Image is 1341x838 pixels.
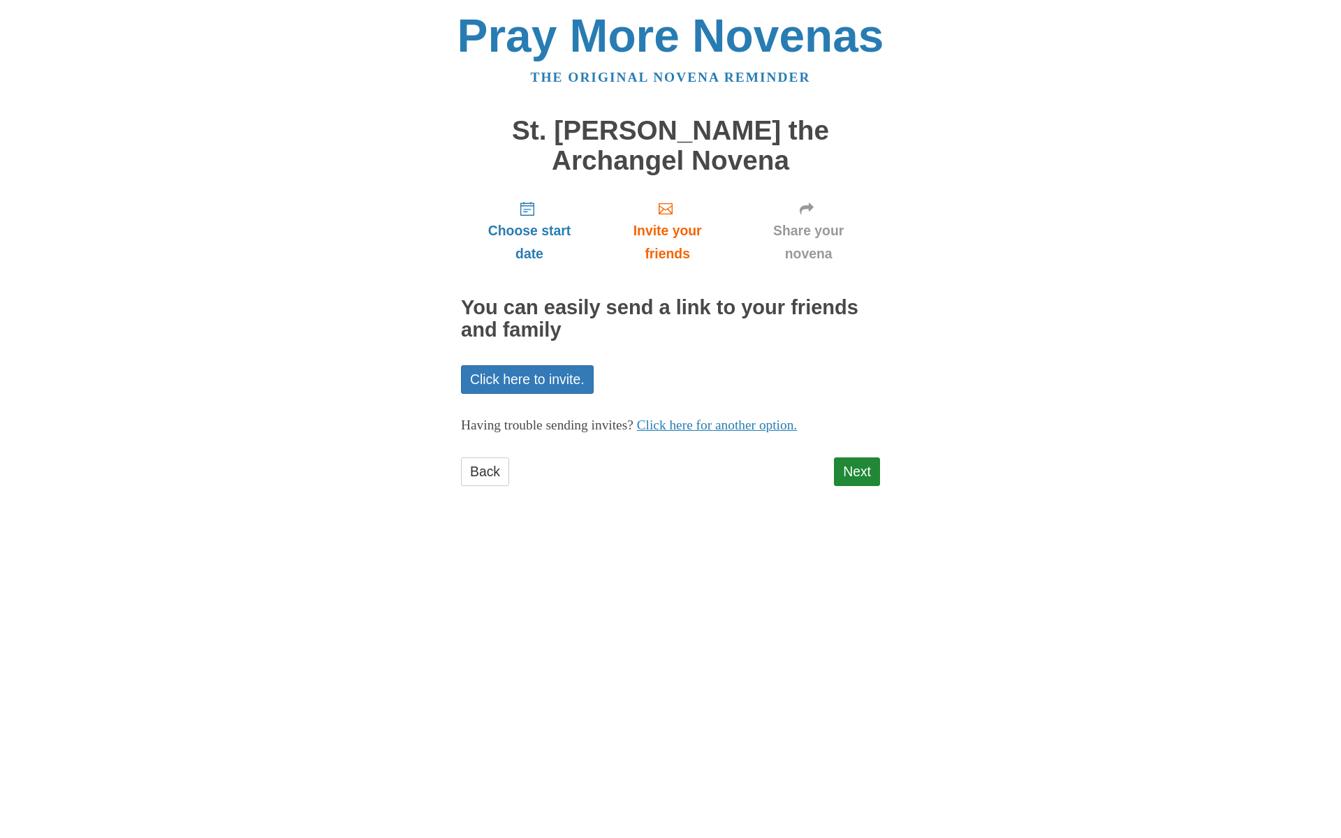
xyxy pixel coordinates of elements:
span: Having trouble sending invites? [461,418,633,432]
span: Choose start date [475,219,584,265]
a: Click here to invite. [461,365,594,394]
a: The original novena reminder [531,70,811,84]
a: Invite your friends [598,189,737,272]
h2: You can easily send a link to your friends and family [461,297,880,341]
a: Choose start date [461,189,598,272]
h1: St. [PERSON_NAME] the Archangel Novena [461,116,880,175]
a: Next [834,457,880,486]
span: Share your novena [751,219,866,265]
a: Pray More Novenas [457,10,884,61]
a: Share your novena [737,189,880,272]
span: Invite your friends [612,219,723,265]
a: Back [461,457,509,486]
a: Click here for another option. [637,418,798,432]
